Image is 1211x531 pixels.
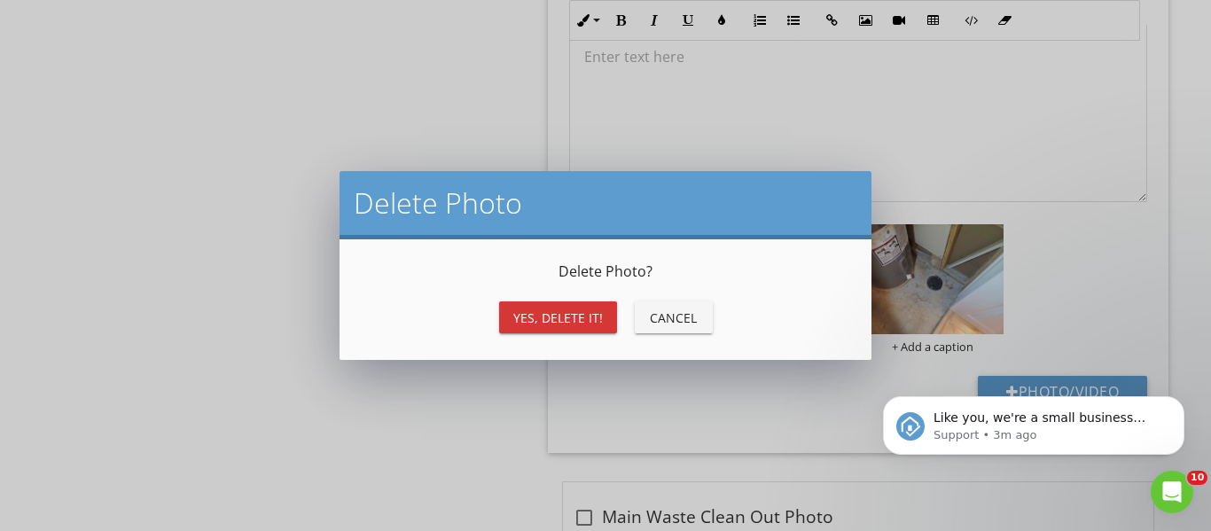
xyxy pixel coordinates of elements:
div: Cancel [649,308,699,327]
span: 10 [1187,471,1207,485]
button: Yes, Delete it! [499,301,617,333]
p: Delete Photo ? [361,261,850,282]
iframe: Intercom live chat [1151,471,1193,513]
div: Yes, Delete it! [513,308,603,327]
button: Cancel [635,301,713,333]
h2: Delete Photo [354,185,857,221]
iframe: Intercom notifications message [856,359,1211,483]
